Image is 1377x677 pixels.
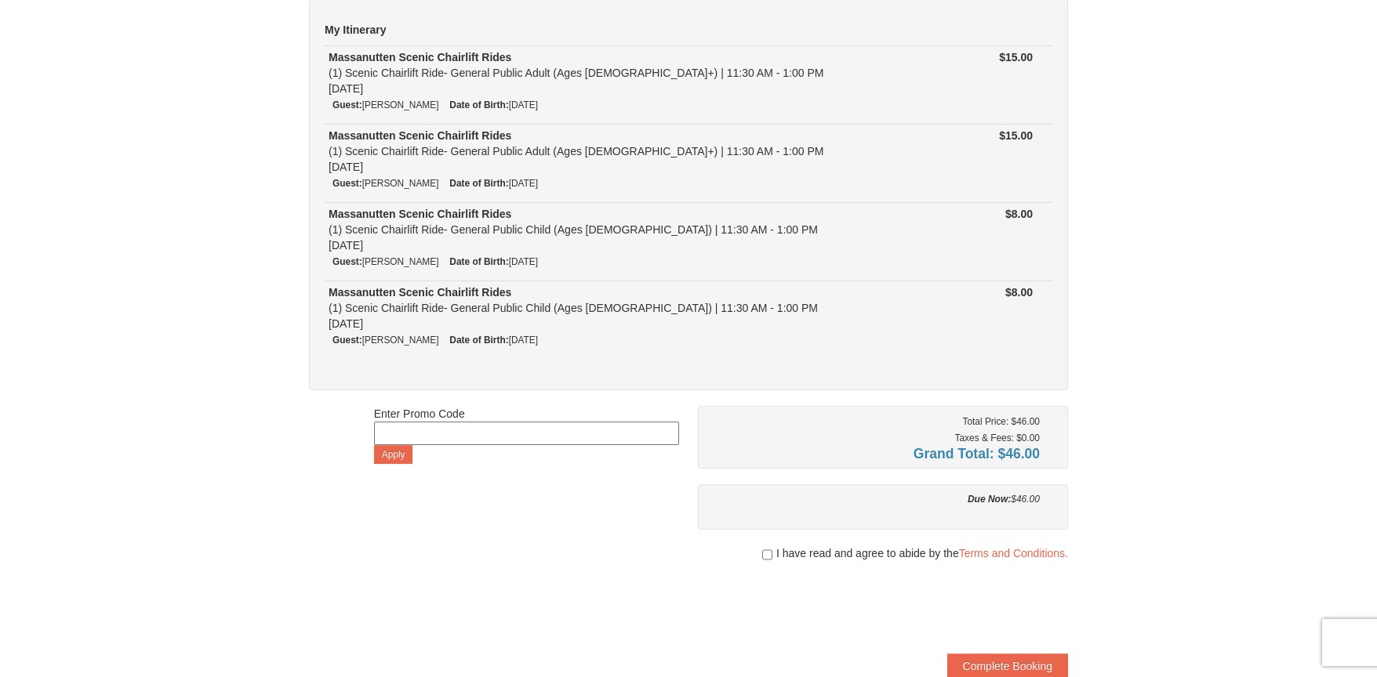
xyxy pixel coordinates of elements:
[332,178,438,189] small: [PERSON_NAME]
[962,416,1040,427] small: Total Price: $46.00
[968,494,1011,505] strong: Due Now:
[332,256,362,267] strong: Guest:
[329,206,910,253] div: (1) Scenic Chairlift Ride- General Public Child (Ages [DEMOGRAPHIC_DATA]) | 11:30 AM - 1:00 PM [D...
[329,51,511,63] strong: Massanutten Scenic Chairlift Rides
[449,178,508,189] strong: Date of Birth:
[955,433,1040,443] small: Taxes & Fees: $0.00
[449,100,538,110] small: [DATE]
[1005,208,1033,220] strong: $8.00
[329,129,511,142] strong: Massanutten Scenic Chairlift Rides
[329,284,910,331] div: (1) Scenic Chairlift Ride- General Public Child (Ages [DEMOGRAPHIC_DATA]) | 11:30 AM - 1:00 PM [D...
[999,129,1033,142] strong: $15.00
[449,100,508,110] strong: Date of Birth:
[329,128,910,175] div: (1) Scenic Chairlift Ride- General Public Adult (Ages [DEMOGRAPHIC_DATA]+) | 11:30 AM - 1:00 PM [...
[776,545,1068,561] span: I have read and agree to abide by the
[449,256,538,267] small: [DATE]
[374,445,413,464] button: Apply
[329,49,910,96] div: (1) Scenic Chairlift Ride- General Public Adult (Ages [DEMOGRAPHIC_DATA]+) | 11:30 AM - 1:00 PM [...
[710,446,1040,462] h4: Grand Total: $46.00
[999,51,1033,63] strong: $15.00
[329,286,511,299] strong: Massanutten Scenic Chairlift Rides
[959,547,1068,559] a: Terms and Conditions.
[1005,286,1033,299] strong: $8.00
[332,100,362,110] strong: Guest:
[449,335,508,346] strong: Date of Birth:
[830,577,1068,638] iframe: reCAPTCHA
[332,335,362,346] strong: Guest:
[449,178,538,189] small: [DATE]
[332,335,438,346] small: [PERSON_NAME]
[332,256,438,267] small: [PERSON_NAME]
[325,22,1052,38] h5: My Itinerary
[449,256,508,267] strong: Date of Birth:
[332,178,362,189] strong: Guest:
[374,406,679,464] div: Enter Promo Code
[332,100,438,110] small: [PERSON_NAME]
[449,335,538,346] small: [DATE]
[710,491,1040,507] div: $46.00
[329,208,511,220] strong: Massanutten Scenic Chairlift Rides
